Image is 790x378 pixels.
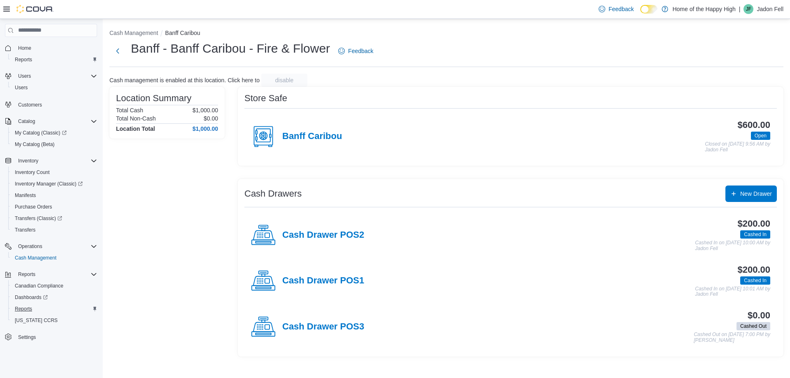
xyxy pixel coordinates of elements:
[12,281,67,291] a: Canadian Compliance
[8,252,100,264] button: Cash Management
[15,255,56,261] span: Cash Management
[739,4,741,14] p: |
[15,181,83,187] span: Inventory Manager (Classic)
[12,304,97,314] span: Reports
[12,292,51,302] a: Dashboards
[15,130,67,136] span: My Catalog (Classic)
[8,315,100,326] button: [US_STATE] CCRS
[12,202,56,212] a: Purchase Orders
[282,131,342,142] h4: Banff Caribou
[8,127,100,139] a: My Catalog (Classic)
[12,179,86,189] a: Inventory Manager (Classic)
[744,4,753,14] div: Jadon Fell
[757,4,783,14] p: Jadon Fell
[12,253,60,263] a: Cash Management
[12,179,97,189] span: Inventory Manager (Classic)
[12,55,35,65] a: Reports
[746,4,751,14] span: JF
[15,269,97,279] span: Reports
[15,84,28,91] span: Users
[244,93,287,103] h3: Store Safe
[15,100,45,110] a: Customers
[282,276,364,286] h4: Cash Drawer POS1
[131,40,330,57] h1: Banff - Banff Caribou - Fire & Flower
[18,118,35,125] span: Catalog
[18,45,31,51] span: Home
[12,213,65,223] a: Transfers (Classic)
[740,276,770,285] span: Cashed In
[2,331,100,343] button: Settings
[12,213,97,223] span: Transfers (Classic)
[705,141,770,153] p: Closed on [DATE] 9:56 AM by Jadon Fell
[15,71,97,81] span: Users
[15,56,32,63] span: Reports
[8,213,100,224] a: Transfers (Classic)
[737,322,770,330] span: Cashed Out
[15,269,39,279] button: Reports
[204,115,218,122] p: $0.00
[672,4,735,14] p: Home of the Happy High
[15,332,39,342] a: Settings
[8,280,100,292] button: Canadian Compliance
[116,107,143,114] h6: Total Cash
[740,322,767,330] span: Cashed Out
[109,30,158,36] button: Cash Management
[2,116,100,127] button: Catalog
[12,128,70,138] a: My Catalog (Classic)
[755,132,767,139] span: Open
[12,202,97,212] span: Purchase Orders
[109,29,783,39] nav: An example of EuiBreadcrumbs
[12,315,61,325] a: [US_STATE] CCRS
[165,30,200,36] button: Banff Caribou
[12,83,97,93] span: Users
[193,107,218,114] p: $1,000.00
[748,311,770,320] h3: $0.00
[751,132,770,140] span: Open
[12,167,53,177] a: Inventory Count
[15,99,97,109] span: Customers
[275,76,293,84] span: disable
[12,304,35,314] a: Reports
[15,204,52,210] span: Purchase Orders
[740,230,770,239] span: Cashed In
[18,102,42,108] span: Customers
[694,332,770,343] p: Cashed Out on [DATE] 7:00 PM by [PERSON_NAME]
[18,271,35,278] span: Reports
[12,190,97,200] span: Manifests
[15,227,35,233] span: Transfers
[8,303,100,315] button: Reports
[261,74,307,87] button: disable
[116,125,155,132] h4: Location Total
[12,253,97,263] span: Cash Management
[12,128,97,138] span: My Catalog (Classic)
[738,265,770,275] h3: $200.00
[109,77,260,83] p: Cash management is enabled at this location. Click here to
[740,190,772,198] span: New Drawer
[282,230,364,241] h4: Cash Drawer POS2
[12,315,97,325] span: Washington CCRS
[348,47,373,55] span: Feedback
[15,116,38,126] button: Catalog
[2,70,100,82] button: Users
[8,178,100,190] a: Inventory Manager (Classic)
[116,93,191,103] h3: Location Summary
[15,241,46,251] button: Operations
[18,158,38,164] span: Inventory
[2,42,100,54] button: Home
[15,215,62,222] span: Transfers (Classic)
[109,43,126,59] button: Next
[8,54,100,65] button: Reports
[12,225,97,235] span: Transfers
[12,190,39,200] a: Manifests
[2,241,100,252] button: Operations
[244,189,302,199] h3: Cash Drawers
[744,231,767,238] span: Cashed In
[5,39,97,364] nav: Complex example
[12,55,97,65] span: Reports
[18,243,42,250] span: Operations
[12,167,97,177] span: Inventory Count
[8,82,100,93] button: Users
[695,240,770,251] p: Cashed In on [DATE] 10:00 AM by Jadon Fell
[609,5,634,13] span: Feedback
